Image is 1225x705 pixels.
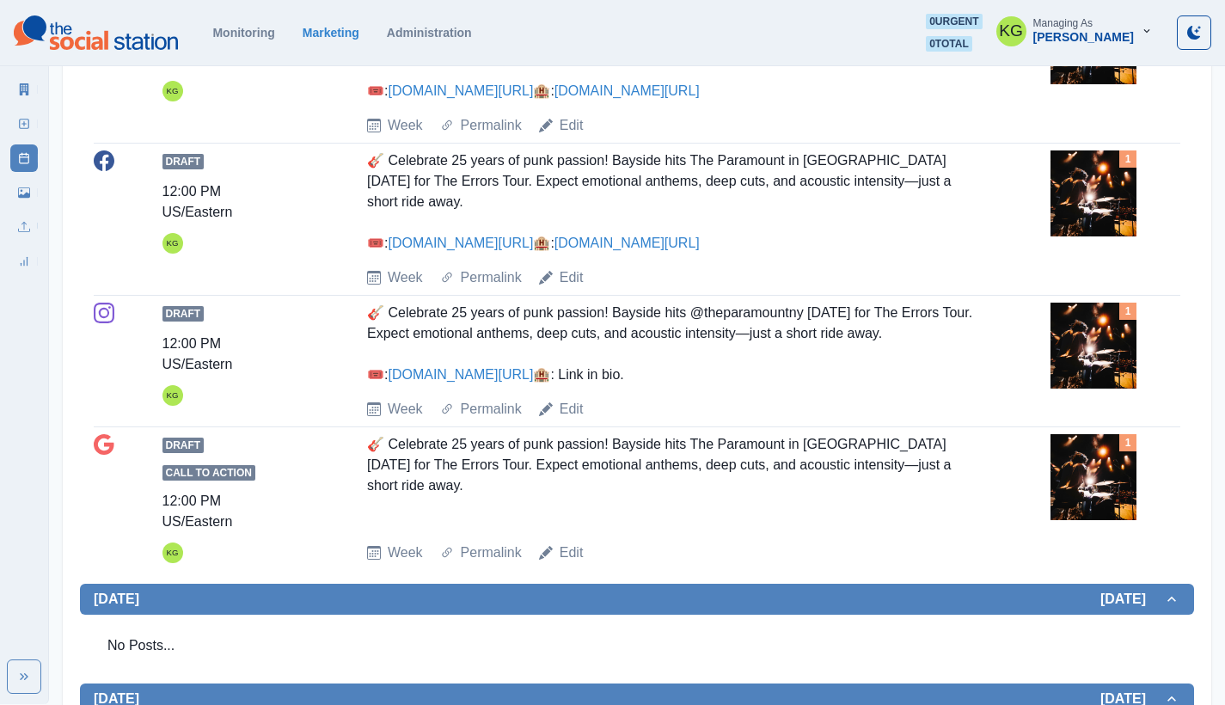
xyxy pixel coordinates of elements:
div: Katrina Gallardo [167,233,179,254]
span: 0 urgent [926,14,982,29]
button: Toggle Mode [1177,15,1211,50]
a: Permalink [461,115,522,136]
div: 🎸 Celebrate 25 years of punk passion! Bayside hits The Paramount in [GEOGRAPHIC_DATA] [DATE] for ... [367,150,976,254]
a: Edit [560,267,584,288]
div: Katrina Gallardo [167,81,179,101]
div: [PERSON_NAME] [1033,30,1134,45]
span: Call to Action [162,465,255,481]
a: Media Library [10,179,38,206]
div: 12:00 PM US/Eastern [162,181,292,223]
a: [DOMAIN_NAME][URL] [554,83,700,98]
a: Week [388,399,423,420]
div: Total Media Attached [1119,150,1136,168]
button: Expand [7,659,41,694]
a: Marketing [303,26,359,40]
h2: [DATE] [94,591,139,607]
a: [DOMAIN_NAME][URL] [388,236,533,250]
img: fvdvbbuexk1exiqg3nej [1050,303,1136,389]
span: 0 total [926,36,972,52]
div: 12:00 PM US/Eastern [162,334,292,375]
a: Uploads [10,213,38,241]
a: [DOMAIN_NAME][URL] [388,83,533,98]
div: No Posts... [94,622,1180,670]
a: Post Schedule [10,144,38,172]
a: Week [388,543,423,563]
a: Permalink [461,267,522,288]
a: Monitoring [212,26,274,40]
button: [DATE][DATE] [80,584,1194,615]
div: Total Media Attached [1119,303,1136,320]
a: Week [388,115,423,136]
div: Managing As [1033,17,1093,29]
div: Katrina Gallardo [167,385,179,406]
img: fvdvbbuexk1exiqg3nej [1050,434,1136,520]
a: Marketing Summary [10,76,38,103]
span: Draft [162,438,205,453]
a: Administration [387,26,472,40]
img: logoTextSVG.62801f218bc96a9b266caa72a09eb111.svg [14,15,178,50]
div: Katrina Gallardo [167,543,179,563]
span: Draft [162,306,205,322]
div: [DATE][DATE] [80,615,1194,684]
a: [DOMAIN_NAME][URL] [554,236,700,250]
a: Week [388,267,423,288]
h2: [DATE] [1100,591,1163,607]
a: Permalink [461,543,522,563]
div: Total Media Attached [1119,434,1136,451]
a: Permalink [461,399,522,420]
a: Edit [560,399,584,420]
a: Review Summary [10,248,38,275]
img: fvdvbbuexk1exiqg3nej [1050,150,1136,236]
span: Draft [162,154,205,169]
div: 🎸 Celebrate 25 years of punk passion! Bayside hits The Paramount in [GEOGRAPHIC_DATA] [DATE] for ... [367,434,976,529]
a: [DOMAIN_NAME][URL] [388,367,533,382]
div: 12:00 PM US/Eastern [162,491,292,532]
a: Edit [560,543,584,563]
a: Edit [560,115,584,136]
div: 🎸 Celebrate 25 years of punk passion! Bayside hits @theparamountny [DATE] for The Errors Tour. Ex... [367,303,976,385]
a: New Post [10,110,38,138]
button: Managing As[PERSON_NAME] [983,14,1167,48]
div: Katrina Gallardo [999,10,1023,52]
